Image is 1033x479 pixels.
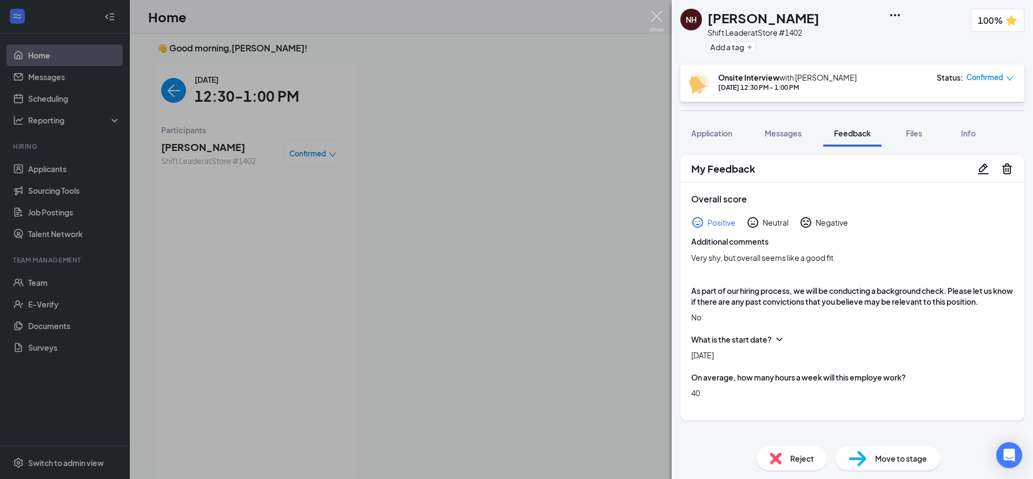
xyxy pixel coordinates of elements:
span: Confirmed [966,72,1003,83]
div: Notes (0) [698,437,729,448]
span: Reject [790,452,814,464]
svg: Pencil [977,162,990,175]
span: Messages [765,128,802,138]
svg: HappyFace [691,216,704,229]
div: Status : [937,72,963,83]
div: Positive [707,217,736,228]
span: Application [691,128,732,138]
svg: Trash [1001,162,1014,175]
span: 100% [978,14,1003,27]
div: Shift Leader at Store #1402 [707,27,819,38]
div: As part of our hiring process, we will be conducting a background check. Please let us know if th... [691,285,1014,307]
span: Info [961,128,976,138]
svg: ChevronDown [774,334,785,345]
svg: Plus [746,44,753,50]
svg: Ellipses [889,9,902,22]
svg: NeutralFace [746,216,759,229]
button: PlusAdd a tag [707,41,756,53]
svg: ChevronUp [680,436,693,449]
h3: Overall score [691,193,1014,205]
div: What is the start date? [691,334,772,345]
div: Open Intercom Messenger [996,442,1022,468]
h1: [PERSON_NAME] [707,9,819,27]
span: Feedback [834,128,871,138]
div: Negative [816,217,848,228]
div: Neutral [763,217,789,228]
h2: My Feedback [691,162,755,175]
span: Files [906,128,922,138]
span: down [1006,75,1014,82]
div: On average, how many hours a week will this employe work? [691,372,906,383]
b: Onsite Interview [718,73,779,82]
span: No [691,312,701,322]
span: Move to stage [875,452,927,464]
div: [DATE] 12:30 PM - 1:00 PM [718,83,857,92]
span: [DATE] [691,350,714,360]
svg: SadFace [799,216,812,229]
span: Very shy, but overall seems like a good fit [691,252,1014,264]
span: 40 [691,388,700,398]
span: Additional comments [691,235,1014,247]
div: NH [686,14,697,25]
div: with [PERSON_NAME] [718,72,857,83]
